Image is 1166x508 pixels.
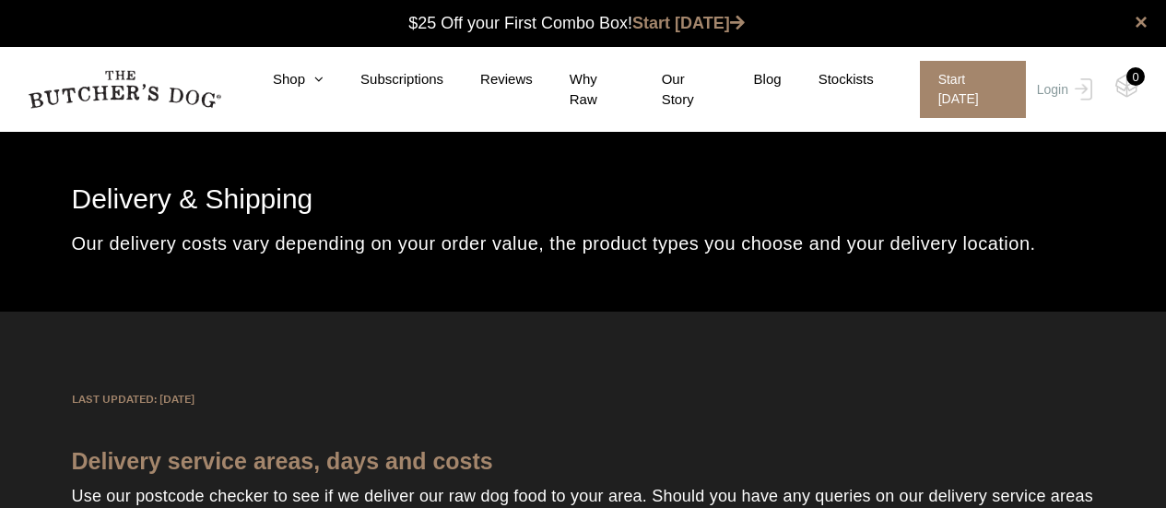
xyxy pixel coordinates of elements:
[782,69,874,90] a: Stockists
[236,69,324,90] a: Shop
[443,69,533,90] a: Reviews
[1135,11,1148,33] a: close
[1115,74,1138,98] img: TBD_Cart-Empty.png
[920,61,1026,118] span: Start [DATE]
[717,69,782,90] a: Blog
[901,61,1032,118] a: Start [DATE]
[324,69,443,90] a: Subscriptions
[1032,61,1092,118] a: Login
[625,69,717,111] a: Our Story
[632,14,745,32] a: Start [DATE]
[72,177,1095,221] h1: Delivery & Shipping
[1126,67,1145,86] div: 0
[72,385,1095,411] p: LAST UPDATED: [DATE]
[533,69,625,111] a: Why Raw
[72,230,1095,256] p: Our delivery costs vary depending on your order value, the product types you choose and your deli...
[72,448,1095,474] p: Delivery service areas, days and costs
